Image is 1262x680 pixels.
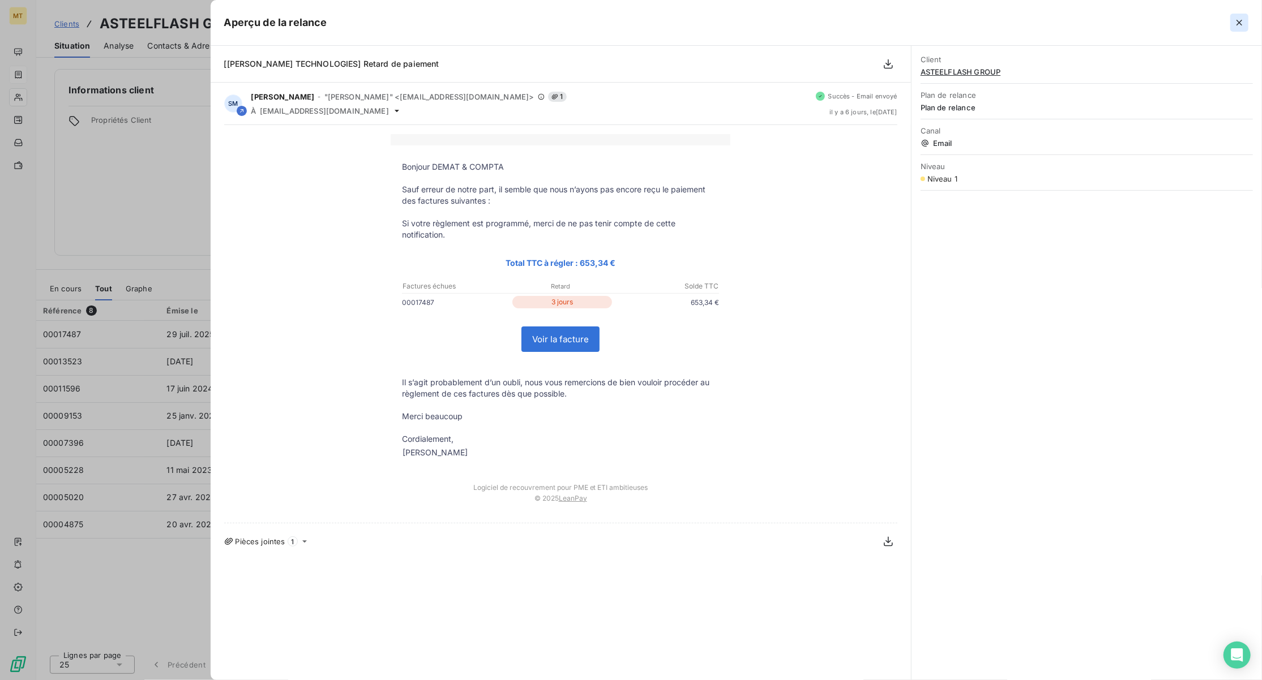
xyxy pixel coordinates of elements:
span: Canal [921,126,1253,135]
td: © 2025 [391,492,730,514]
a: Voir la facture [522,327,599,351]
span: Succès - Email envoyé [828,93,897,100]
p: Cordialement, [402,433,719,445]
h5: Aperçu de la relance [224,15,327,31]
p: Solde TTC [614,281,718,291]
span: 1 [288,536,298,546]
p: Factures échues [403,281,507,291]
p: 653,34 € [614,296,719,308]
span: ASTEELFLASH GROUP [921,67,1253,76]
p: Sauf erreur de notre part, il semble que nous n’ayons pas encore reçu le paiement des factures su... [402,184,719,206]
div: [PERSON_NAME] [403,447,468,458]
p: Il s’agit probablement d’un oubli, nous vous remercions de bien vouloir procéder au règlement de ... [402,377,719,399]
span: À [251,106,256,115]
p: Total TTC à régler : 653,34 € [402,256,719,269]
span: [PERSON_NAME] [251,92,315,101]
p: Merci beaucoup [402,411,719,422]
span: Plan de relance [921,91,1253,100]
span: 1 [548,92,567,102]
span: Niveau 1 [927,174,957,183]
div: SM [224,94,242,113]
td: Logiciel de recouvrement pour PME et ETI ambitieuses [391,472,730,492]
a: LeanPay [559,494,587,502]
span: [EMAIL_ADDRESS][DOMAIN_NAME] [260,106,389,115]
span: "[PERSON_NAME]" <[EMAIL_ADDRESS][DOMAIN_NAME]> [324,92,534,101]
span: il y a 6 jours , le [DATE] [829,109,897,115]
div: Open Intercom Messenger [1224,642,1251,669]
p: Si votre règlement est programmé, merci de ne pas tenir compte de cette notification. [402,218,719,240]
p: Retard [508,281,613,291]
span: Pièces jointes [236,537,285,546]
span: [[PERSON_NAME] TECHNOLOGIES] Retard de paiement [224,59,439,68]
span: Niveau [921,162,1253,171]
p: 00017487 [402,296,510,308]
span: - [318,93,320,100]
span: Plan de relance [921,103,1253,112]
span: Email [921,139,1253,148]
p: 3 jours [512,296,613,308]
span: Client [921,55,1253,64]
p: Bonjour DEMAT & COMPTA [402,161,719,173]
